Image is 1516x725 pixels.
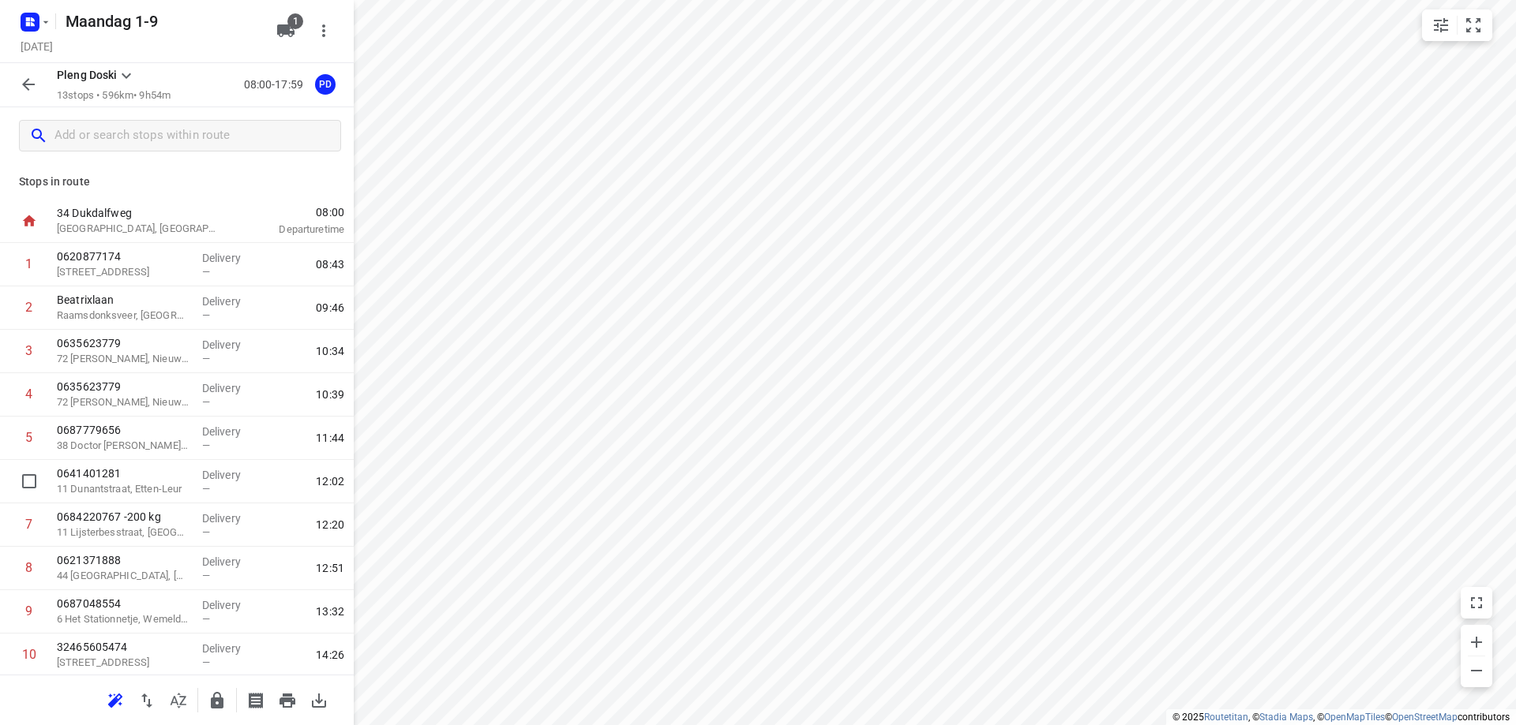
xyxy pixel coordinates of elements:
[57,205,221,221] p: 34 Dukdalfweg
[316,647,344,663] span: 14:26
[57,639,189,655] p: 32465605474
[244,77,310,93] p: 08:00-17:59
[57,221,221,237] p: [GEOGRAPHIC_DATA], [GEOGRAPHIC_DATA]
[201,685,233,716] button: Lock route
[202,337,261,353] p: Delivery
[25,560,32,575] div: 8
[57,525,189,540] p: 11 Lijsterbesstraat, [GEOGRAPHIC_DATA]
[57,481,189,497] p: 11 Dunantstraat, Etten-Leur
[57,308,189,323] p: Raamsdonksveer, [GEOGRAPHIC_DATA]
[202,293,261,309] p: Delivery
[57,292,189,308] p: Beatrixlaan
[316,604,344,619] span: 13:32
[57,88,171,103] p: 13 stops • 596km • 9h54m
[1425,9,1457,41] button: Map settings
[315,74,336,95] div: PD
[202,483,210,495] span: —
[25,604,32,618] div: 9
[131,692,163,707] span: Reverse route
[202,613,210,625] span: —
[57,596,189,611] p: 0687048554
[316,343,344,359] span: 10:34
[57,249,189,264] p: 0620877174
[202,597,261,613] p: Delivery
[25,517,32,532] div: 7
[316,473,344,489] span: 12:02
[240,222,344,237] p: Departure time
[57,351,189,367] p: 72 [PERSON_NAME], Nieuwegein
[99,692,131,707] span: Reoptimize route
[163,692,194,707] span: Sort by time window
[202,554,261,570] p: Delivery
[202,510,261,526] p: Delivery
[57,394,189,410] p: 72 Bertus Aafjeshove, Nieuwegein
[25,387,32,402] div: 4
[316,256,344,272] span: 08:43
[202,250,261,266] p: Delivery
[310,69,341,100] button: PD
[287,13,303,29] span: 1
[57,465,189,481] p: 0641401281
[316,430,344,446] span: 11:44
[240,204,344,220] span: 08:00
[303,692,335,707] span: Download route
[1173,712,1510,723] li: © 2025 , © , © © contributors
[202,424,261,439] p: Delivery
[57,568,189,584] p: 44 [GEOGRAPHIC_DATA], [GEOGRAPHIC_DATA]
[240,692,272,707] span: Print shipping labels
[1204,712,1248,723] a: Routetitan
[57,438,189,454] p: 38 Doctor [PERSON_NAME], [GEOGRAPHIC_DATA]
[57,422,189,438] p: 0687779656
[22,647,36,662] div: 10
[57,552,189,568] p: 0621371888
[316,560,344,576] span: 12:51
[25,300,32,315] div: 2
[57,611,189,627] p: 6 Het Stationnetje, Wemeldinge
[202,439,210,451] span: —
[202,380,261,396] p: Delivery
[202,396,210,408] span: —
[59,9,264,34] h5: Maandag 1-9
[57,379,189,394] p: 0635623779
[316,387,344,402] span: 10:39
[54,124,340,148] input: Add or search stops within route
[19,174,335,190] p: Stops in route
[1422,9,1492,41] div: small contained button group
[1259,712,1313,723] a: Stadia Maps
[316,300,344,316] span: 09:46
[25,343,32,358] div: 3
[1324,712,1385,723] a: OpenMapTiles
[57,264,189,280] p: 132 Schepersweg, Breukelen
[202,641,261,656] p: Delivery
[316,517,344,533] span: 12:20
[57,335,189,351] p: 0635623779
[57,509,189,525] p: 0684220767 -200 kg
[310,77,341,92] span: Assigned to Pleng Doski
[25,256,32,271] div: 1
[25,430,32,445] div: 5
[202,656,210,668] span: —
[202,570,210,581] span: —
[57,67,117,84] p: Pleng Doski
[270,15,302,47] button: 1
[202,309,210,321] span: —
[202,467,261,483] p: Delivery
[1392,712,1458,723] a: OpenStreetMap
[57,655,189,671] p: [STREET_ADDRESS]
[1458,9,1489,41] button: Fit zoom
[202,526,210,538] span: —
[14,37,59,55] h5: [DATE]
[13,465,45,497] span: Select
[272,692,303,707] span: Print route
[202,266,210,278] span: —
[308,15,340,47] button: More
[202,353,210,364] span: —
